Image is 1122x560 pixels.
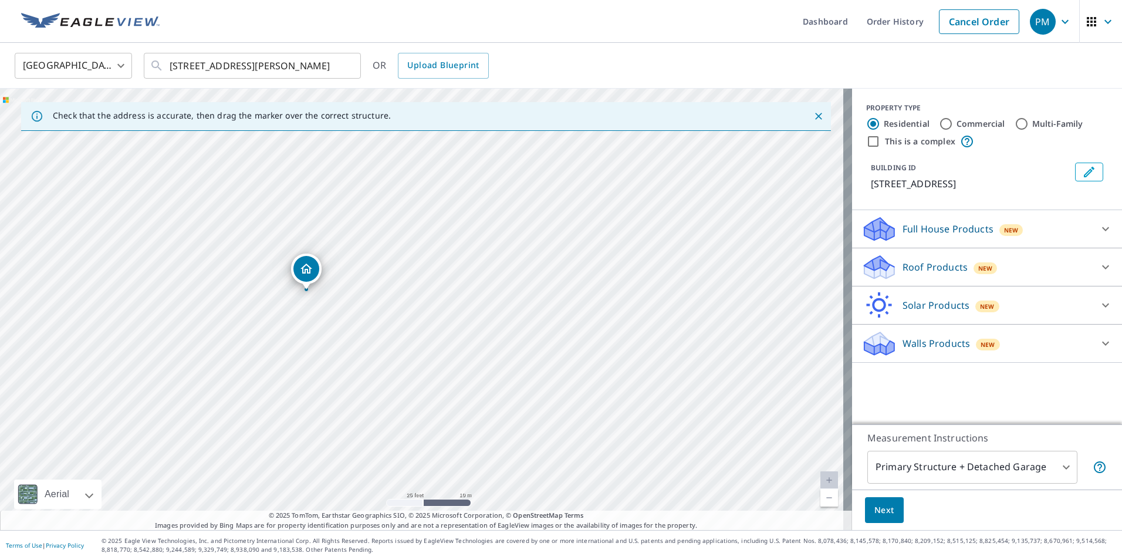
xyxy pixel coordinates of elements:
[861,253,1113,281] div: Roof ProductsNew
[820,489,838,507] a: Current Level 20, Zoom Out
[820,471,838,489] a: Current Level 20, Zoom In Disabled
[513,511,562,519] a: OpenStreetMap
[6,542,84,549] p: |
[861,291,1113,319] div: Solar ProductsNew
[291,254,322,290] div: Dropped pin, building 1, Residential property, 1442 E Siesta Dr Florence, SC 29505
[980,302,995,311] span: New
[811,109,826,124] button: Close
[884,118,930,130] label: Residential
[861,215,1113,243] div: Full House ProductsNew
[861,329,1113,357] div: Walls ProductsNew
[170,49,337,82] input: Search by address or latitude-longitude
[269,511,584,521] span: © 2025 TomTom, Earthstar Geographics SIO, © 2025 Microsoft Corporation, ©
[53,110,391,121] p: Check that the address is accurate, then drag the marker over the correct structure.
[1030,9,1056,35] div: PM
[1093,460,1107,474] span: Your report will include the primary structure and a detached garage if one exists.
[874,503,894,518] span: Next
[1032,118,1083,130] label: Multi-Family
[21,13,160,31] img: EV Logo
[978,264,993,273] span: New
[373,53,489,79] div: OR
[41,480,73,509] div: Aerial
[903,336,970,350] p: Walls Products
[981,340,995,349] span: New
[903,222,993,236] p: Full House Products
[102,537,1116,554] p: © 2025 Eagle View Technologies, Inc. and Pictometry International Corp. All Rights Reserved. Repo...
[6,541,42,549] a: Terms of Use
[885,136,955,147] label: This is a complex
[1004,225,1019,235] span: New
[871,163,916,173] p: BUILDING ID
[866,103,1108,113] div: PROPERTY TYPE
[871,177,1070,191] p: [STREET_ADDRESS]
[407,58,479,73] span: Upload Blueprint
[398,53,488,79] a: Upload Blueprint
[939,9,1019,34] a: Cancel Order
[903,260,968,274] p: Roof Products
[865,497,904,524] button: Next
[957,118,1005,130] label: Commercial
[46,541,84,549] a: Privacy Policy
[14,480,102,509] div: Aerial
[867,431,1107,445] p: Measurement Instructions
[1075,163,1103,181] button: Edit building 1
[565,511,584,519] a: Terms
[867,451,1077,484] div: Primary Structure + Detached Garage
[903,298,969,312] p: Solar Products
[15,49,132,82] div: [GEOGRAPHIC_DATA]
